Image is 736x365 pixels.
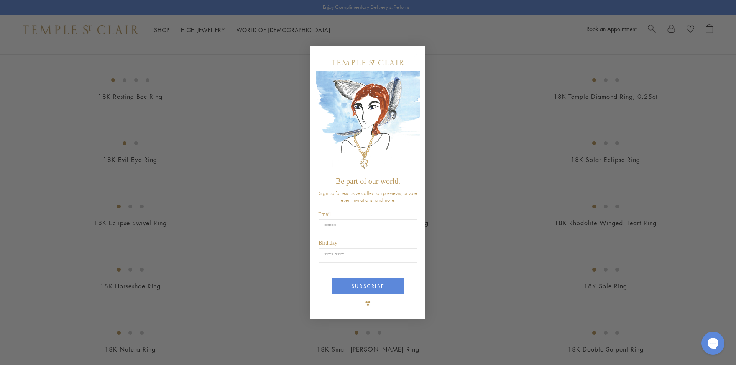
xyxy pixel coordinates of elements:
[319,190,417,203] span: Sign up for exclusive collection previews, private event invitations, and more.
[360,296,376,311] img: TSC
[416,54,425,64] button: Close dialog
[336,177,400,185] span: Be part of our world.
[332,60,404,65] img: Temple St. Clair
[698,329,728,357] iframe: Gorgias live chat messenger
[319,219,417,234] input: Email
[316,71,420,173] img: c4a9eb12-d91a-4d4a-8ee0-386386f4f338.jpeg
[319,240,337,246] span: Birthday
[332,278,404,294] button: SUBSCRIBE
[318,211,331,217] span: Email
